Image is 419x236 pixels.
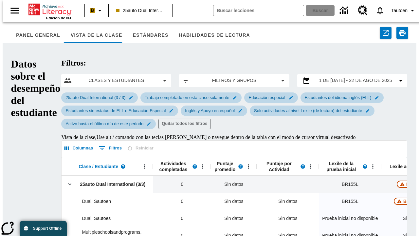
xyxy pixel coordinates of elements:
[174,28,255,43] button: Habilidades de lectura
[181,215,183,222] span: 0
[46,16,71,20] span: Edición de NJ
[5,1,25,20] button: Abrir el menú lateral
[61,106,178,116] div: Editar Seleccionado filtro de Estudiantes sin estatus de ELL o Educación Especial elemento de sub...
[306,162,316,171] button: Abrir menú
[211,193,257,210] div: Sin datos, Dual, Sautoen
[342,198,358,205] span: Lector principiante 155 Lexile, Dual, Sautoen
[221,212,246,225] span: Sin datos
[61,59,407,68] h2: Filtros:
[221,178,246,191] span: Sin datos
[211,176,257,193] div: Sin datos, 25auto Dual International (3/3)
[153,193,211,210] div: 0, Dual, Sautoen
[33,226,62,231] span: Support Offline
[300,77,405,85] button: Seleccione el intervalo de fechas opción del menú
[250,108,366,113] span: Solo actividades al nivel Lexile (de lectura) del estudiante
[298,162,308,171] button: Lea más sobre el Puntaje por actividad
[380,27,392,39] button: Exportar a CSV
[62,95,129,100] span: 25auto Dual International (3 / 3)
[181,198,183,205] span: 0
[372,2,389,19] a: Notificaciones
[322,161,360,172] span: Lexile de la prueba inicial
[140,92,242,103] div: Editar Seleccionado filtro de Trabajo completado en esta clase solamente elemento de submenú
[319,77,392,84] span: 1 de [DATE] - 22 de ago de 2025
[360,162,370,171] button: Lea más sobre el Lexile de la prueba inicial
[214,161,236,172] span: Puntaje promedio
[82,198,111,205] span: Dual, Sautoen
[61,119,156,129] div: Editar Seleccionado filtro de Activo hasta el último día de este periodo elemento de submenú
[244,92,298,103] div: Editar Seleccionado filtro de Educación especial elemento de submenú
[354,2,372,19] a: Centro de recursos, Se abrirá en una pestaña nueva.
[213,5,304,16] input: Buscar campo
[61,92,138,103] div: Editar Seleccionado filtro de 25auto Dual International (3 / 3) elemento de submenú
[80,181,145,187] span: 25auto Dual International (3/3)
[250,106,374,116] div: Editar Seleccionado filtro de Solo actividades al nivel Lexile (de lectura) del estudiante elemen...
[275,195,301,208] div: Sin datos, Dual, Sautoen
[236,162,246,171] button: Lea más sobre el Puntaje promedio
[389,5,419,16] button: Perfil/Configuración
[190,162,200,171] button: Lea más sobre Actividades completadas
[28,2,71,20] div: Portada
[91,6,94,14] span: B
[153,176,211,193] div: 0, 25auto Dual International (3/3)
[198,162,208,171] button: Abrir menú
[368,162,378,171] button: Abrir menú
[61,134,407,140] div: Vista de la clase , Use alt / comando con las teclas [PERSON_NAME] o navegue dentro de la tabla c...
[342,181,358,188] span: Lector principiante 155 Lexile, 25auto Dual International (3/3)
[65,28,128,43] button: Vista de la clase
[260,161,298,172] span: Puntaje por Actividad
[79,164,118,169] span: Clase / Estudiante
[211,210,257,227] div: Sin datos, Dual, Sautoes
[153,210,211,227] div: 0, Dual, Sautoes
[390,164,417,169] span: Lexile actual
[140,162,150,171] button: Abrir menú
[116,7,165,14] span: 25auto Dual International
[182,77,286,85] button: Aplicar filtros opción del menú
[275,212,301,225] div: Sin datos, Dual, Sautoes
[336,2,354,20] a: Centro de información
[82,215,111,222] span: Dual, Sautoes
[396,27,408,39] button: Imprimir
[63,143,95,153] button: Seleccionar columnas
[62,121,147,126] span: Activo hasta el último día de este periodo
[181,108,239,113] span: Inglés y Apoyo en español
[87,5,106,16] button: Boost El color de la clase es melocotón. Cambiar el color de la clase.
[221,195,246,208] span: Sin datos
[156,161,190,172] span: Actividades completadas
[66,181,73,187] svg: Clic aquí para contraer la fila de la clase
[322,215,378,222] span: Prueba inicial no disponible, Dual, Sautoes
[118,162,128,171] button: Lea más sobre Clase / Estudiante
[77,77,155,84] span: Clases y estudiantes
[181,181,183,188] span: 0
[301,95,375,100] span: Estudiantes del idioma inglés (ELL)
[391,7,408,14] span: Tautoen
[62,108,170,113] span: Estudiantes sin estatus de ELL o Educación Especial
[397,77,405,85] svg: Collapse Date Range Filter
[97,143,123,153] button: Mostrar filtros
[65,179,75,189] button: Clic aquí para contraer la fila de la clase
[20,221,67,236] button: Support Offline
[141,95,233,100] span: Trabajo completado en esta clase solamente
[301,92,384,103] div: Editar Seleccionado filtro de Estudiantes del idioma inglés (ELL) elemento de submenú
[128,28,174,43] button: Estándares
[11,28,65,43] button: Panel general
[181,106,247,116] div: Editar Seleccionado filtro de Inglés y Apoyo en español elemento de submenú
[195,77,273,84] span: Filtros y grupos
[64,77,169,85] button: Seleccione las clases y los estudiantes opción del menú
[245,95,289,100] span: Educación especial
[244,162,253,171] button: Abrir menú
